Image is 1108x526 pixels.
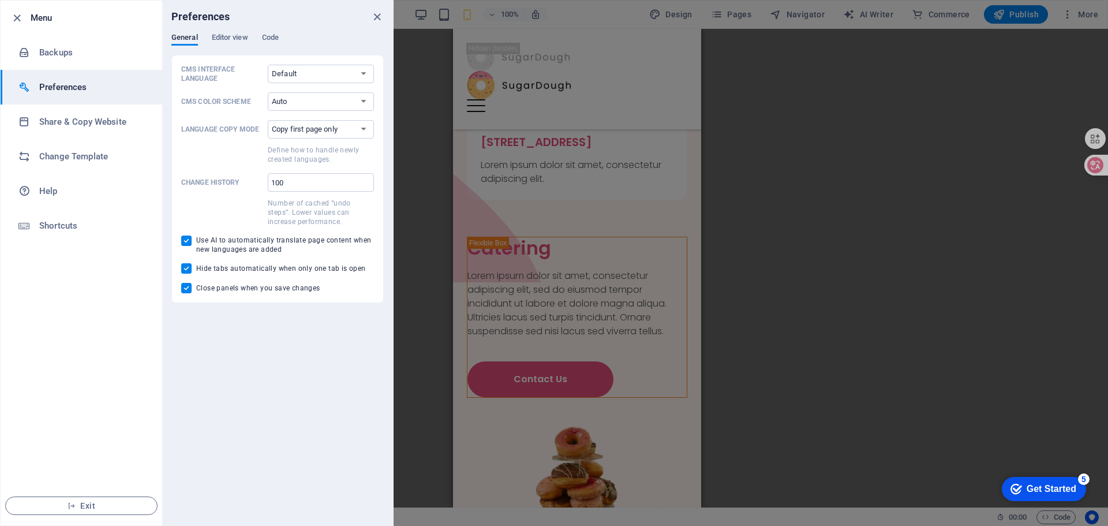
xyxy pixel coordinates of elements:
button: close [370,10,384,24]
p: Language Copy Mode [181,125,263,134]
h6: Shortcuts [39,219,146,233]
div: 5 [85,2,97,14]
h6: Preferences [171,10,230,24]
h6: Menu [31,11,153,25]
span: Code [262,31,279,47]
h6: Backups [39,46,146,59]
a: Help [1,174,162,208]
div: Get Started [34,13,84,23]
span: Use AI to automatically translate page content when new languages are added [196,236,374,254]
div: Preferences [171,33,384,55]
span: Exit [15,501,148,510]
h6: Change Template [39,150,146,163]
h6: Share & Copy Website [39,115,146,129]
span: General [171,31,198,47]
input: Change historyNumber of cached “undo steps”. Lower values can increase performance. [268,173,374,192]
p: Define how to handle newly created languages. [268,146,374,164]
span: Editor view [212,31,248,47]
select: CMS Color Scheme [268,92,374,111]
p: Number of cached “undo steps”. Lower values can increase performance. [268,199,374,226]
p: Change history [181,178,263,187]
select: Language Copy ModeDefine how to handle newly created languages. [268,120,374,139]
h6: Preferences [39,80,146,94]
div: Get Started 5 items remaining, 0% complete [9,6,93,30]
button: Exit [5,497,158,515]
span: Close panels when you save changes [196,283,320,293]
span: Hide tabs automatically when only one tab is open [196,264,366,273]
p: CMS Interface Language [181,65,263,83]
p: CMS Color Scheme [181,97,263,106]
select: CMS Interface Language [268,65,374,83]
h6: Help [39,184,146,198]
